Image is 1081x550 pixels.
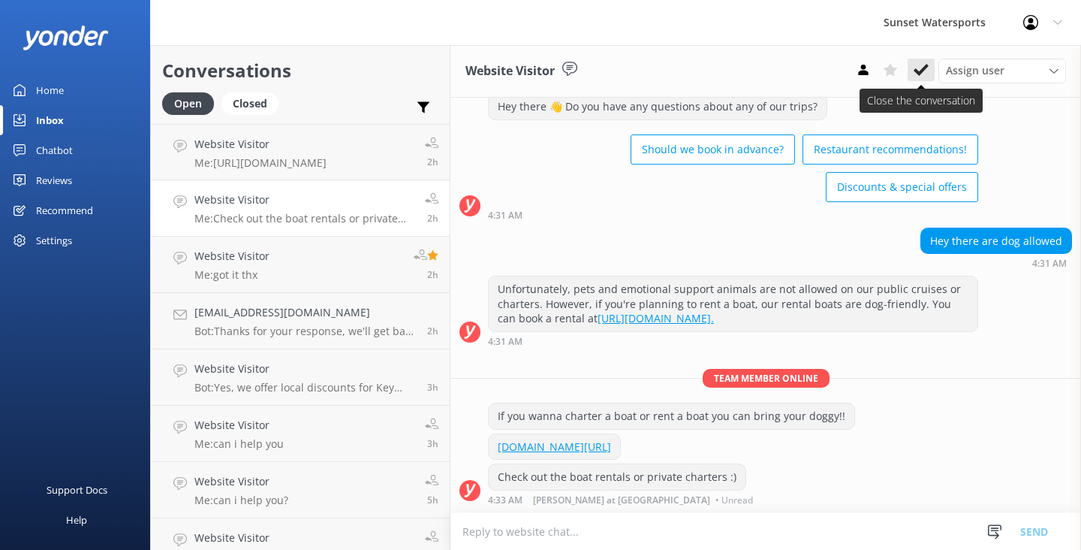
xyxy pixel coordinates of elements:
p: Me: can i help you [194,437,284,451]
span: Team member online [703,369,830,388]
h4: Website Visitor [194,417,284,434]
strong: 4:31 AM [488,211,522,220]
strong: 4:31 AM [1032,259,1067,268]
a: [DOMAIN_NAME][URL] [498,440,611,454]
span: Assign user [946,62,1004,79]
strong: 4:31 AM [488,337,522,346]
h4: Website Visitor [194,248,269,264]
div: Closed [221,92,279,115]
a: Website VisitorMe:got it thx2h [151,237,450,293]
h2: Conversations [162,56,438,85]
span: Aug 23 2025 01:33pm (UTC -05:00) America/Cancun [427,494,438,506]
a: [EMAIL_ADDRESS][DOMAIN_NAME]Bot:Thanks for your response, we'll get back to you as soon as we can... [151,293,450,349]
h4: Website Visitor [194,192,414,208]
div: If you wanna charter a boat or rent a boat you can bring your doggy!! [489,403,854,429]
div: Aug 23 2025 04:31pm (UTC -05:00) America/Cancun [488,336,978,346]
a: Website VisitorMe:Check out the boat rentals or private charters :)2h [151,180,450,237]
div: Hey there 👋 Do you have any questions about any of our trips? [489,94,827,119]
span: Aug 23 2025 03:19pm (UTC -05:00) America/Cancun [427,437,438,450]
button: Discounts & special offers [826,172,978,202]
div: Unfortunately, pets and emotional support animals are not allowed on our public cruises or charte... [489,277,977,331]
p: Me: Check out the boat rentals or private charters :) [194,212,414,225]
span: [PERSON_NAME] at [GEOGRAPHIC_DATA] [533,496,710,505]
strong: 4:33 AM [488,496,522,505]
a: Website VisitorBot:Yes, we offer local discounts for Key West residents. You can find more inform... [151,349,450,406]
h4: Website Visitor [194,473,288,490]
div: Home [36,75,64,105]
div: Assign User [938,59,1066,83]
div: Recommend [36,195,93,225]
div: Open [162,92,214,115]
span: Aug 23 2025 04:33pm (UTC -05:00) America/Cancun [427,212,438,225]
p: Bot: Yes, we offer local discounts for Key West residents. You can find more information about lo... [194,381,416,394]
a: Closed [221,95,286,111]
span: Aug 23 2025 03:39pm (UTC -05:00) America/Cancun [427,381,438,394]
a: Website VisitorMe:can i help you3h [151,406,450,462]
p: Me: can i help you? [194,494,288,507]
div: Help [66,505,87,535]
div: Settings [36,225,72,255]
h4: Website Visitor [194,361,416,377]
div: Aug 23 2025 04:31pm (UTC -05:00) America/Cancun [488,210,978,220]
button: Restaurant recommendations! [802,134,978,165]
p: Me: [URL][DOMAIN_NAME] [194,156,327,170]
div: Hey there are dog allowed [921,228,1071,254]
h3: Website Visitor [465,62,555,81]
div: Aug 23 2025 04:31pm (UTC -05:00) America/Cancun [920,258,1072,268]
a: Website VisitorMe:[URL][DOMAIN_NAME]2h [151,124,450,180]
h4: Website Visitor [194,136,327,153]
a: [URL][DOMAIN_NAME]. [598,311,714,325]
span: Aug 23 2025 04:38pm (UTC -05:00) America/Cancun [427,156,438,168]
div: Check out the boat rentals or private charters :) [489,464,745,490]
p: Me: got it thx [194,268,269,282]
a: Website VisitorMe:can i help you?5h [151,462,450,518]
span: • Unread [715,496,753,505]
div: Reviews [36,165,72,195]
h4: [EMAIL_ADDRESS][DOMAIN_NAME] [194,304,416,321]
button: Should we book in advance? [631,134,795,165]
div: Support Docs [47,475,107,505]
h4: Website Visitor [194,530,269,546]
img: yonder-white-logo.png [23,26,109,50]
div: Chatbot [36,135,73,165]
div: Aug 23 2025 04:33pm (UTC -05:00) America/Cancun [488,494,757,505]
span: Aug 23 2025 04:18pm (UTC -05:00) America/Cancun [427,268,438,281]
span: Aug 23 2025 04:08pm (UTC -05:00) America/Cancun [427,325,438,337]
div: Inbox [36,105,64,135]
a: Open [162,95,221,111]
p: Bot: Thanks for your response, we'll get back to you as soon as we can during opening hours. [194,325,416,338]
